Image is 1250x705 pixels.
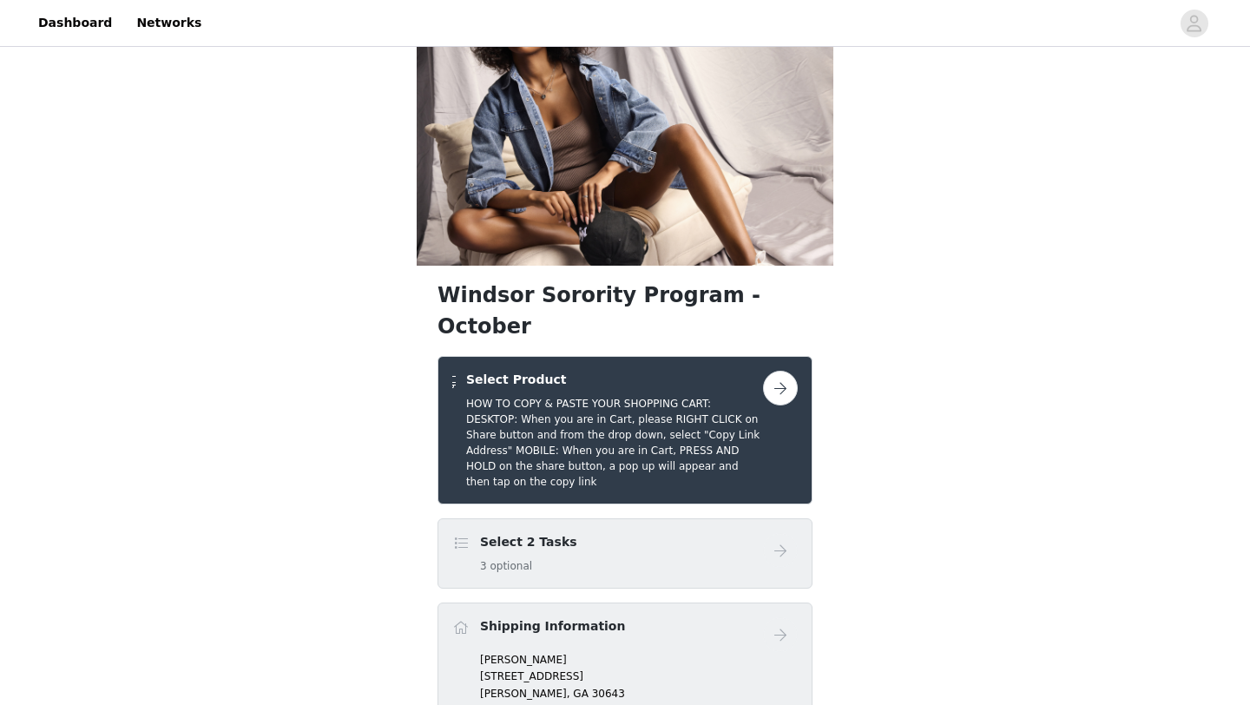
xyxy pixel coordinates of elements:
[466,396,763,490] h5: HOW TO COPY & PASTE YOUR SHOPPING CART: DESKTOP: When you are in Cart, please RIGHT CLICK on Shar...
[437,356,812,504] div: Select Product
[573,688,589,700] span: GA
[480,652,798,668] p: [PERSON_NAME]
[437,280,812,342] h1: Windsor Sorority Program - October
[126,3,212,43] a: Networks
[437,518,812,589] div: Select 2 Tasks
[480,558,577,574] h5: 3 optional
[592,688,625,700] span: 30643
[466,371,763,389] h4: Select Product
[480,617,625,636] h4: Shipping Information
[480,688,570,700] span: [PERSON_NAME],
[480,669,798,684] p: [STREET_ADDRESS]
[1186,10,1202,37] div: avatar
[28,3,122,43] a: Dashboard
[480,533,577,551] h4: Select 2 Tasks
